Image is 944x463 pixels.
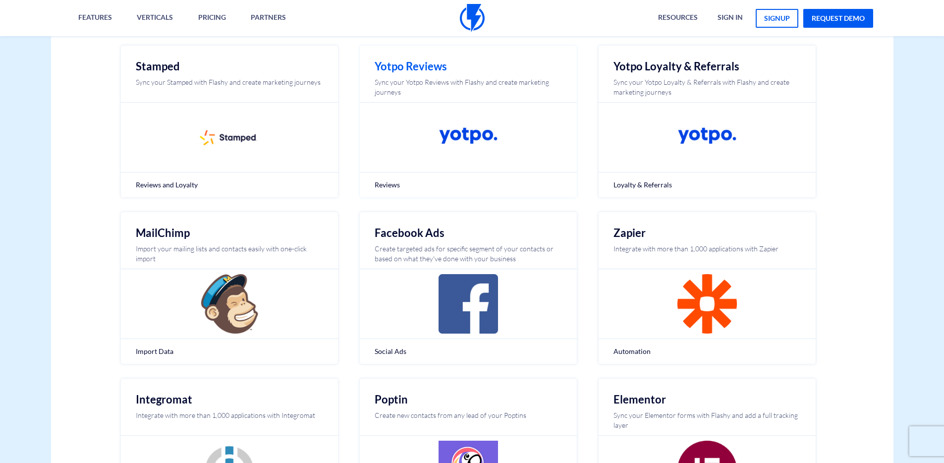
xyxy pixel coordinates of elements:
[613,77,801,97] p: Sync your Yotpo Loyalty & Referrals with Flashy and create marketing journeys
[613,410,801,430] p: Sync your Elementor forms with Flashy and add a full tracking layer
[136,347,323,356] span: Import Data
[136,180,323,190] span: Reviews and Loyalty
[613,347,801,356] span: Automation
[136,244,323,264] p: Import your mailing lists and contacts easily with one-click import
[803,9,873,28] a: request demo
[613,180,801,190] span: Loyalty & Referrals
[136,77,323,87] p: Sync your Stamped with Flashy and create marketing journeys
[613,227,801,239] h2: Zapier
[613,244,801,254] p: Integrate with more than 1,000 applications with Zapier
[375,410,562,420] p: Create new contacts from any lead of your Poptins
[375,244,562,264] p: Create targeted ads for specific segment of your contacts or based on what they've done with your...
[375,227,562,239] h2: Facebook Ads
[136,394,323,405] h2: Integromat
[136,60,323,72] h2: Stamped
[136,227,323,239] h2: MailChimp
[375,180,562,190] span: Reviews
[375,77,562,97] p: Sync your Yotpo Reviews with Flashy and create marketing journeys
[756,9,798,28] a: signup
[375,347,562,356] span: Social Ads
[375,60,562,72] h2: Yotpo Reviews
[613,60,801,72] h2: Yotpo Loyalty & Referrals
[375,394,562,405] h2: Poptin
[136,410,323,420] p: Integrate with more than 1,000 applications with Integromat
[599,212,816,364] a: Zapier Integrate with more than 1,000 applications with Zapier Automation
[613,394,801,405] h2: Elementor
